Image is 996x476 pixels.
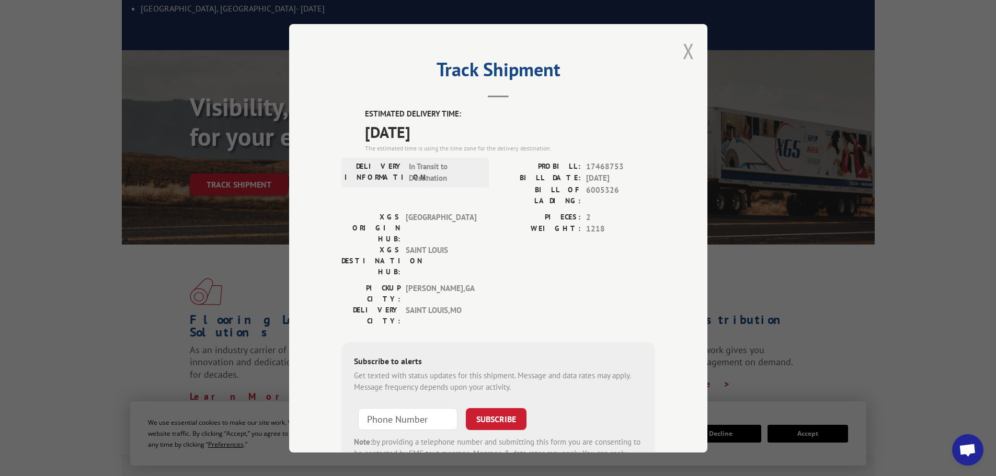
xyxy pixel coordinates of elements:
input: Phone Number [358,408,457,429]
span: [PERSON_NAME] , GA [406,282,476,304]
label: PICKUP CITY: [341,282,400,304]
div: Subscribe to alerts [354,354,643,369]
span: 17468753 [586,160,655,172]
label: DELIVERY CITY: [341,304,400,326]
label: PROBILL: [498,160,581,172]
span: SAINT LOUIS [406,244,476,277]
div: by providing a telephone number and submitting this form you are consenting to be contacted by SM... [354,436,643,471]
label: PIECES: [498,211,581,223]
span: [DATE] [365,120,655,143]
a: Open chat [952,434,983,466]
button: SUBSCRIBE [466,408,526,429]
div: The estimated time is using the time zone for the delivery destination. [365,143,655,153]
label: DELIVERY INFORMATION: [345,160,404,184]
span: 2 [586,211,655,223]
span: 1218 [586,223,655,235]
strong: Note: [354,436,372,446]
label: XGS DESTINATION HUB: [341,244,400,277]
span: SAINT LOUIS , MO [406,304,476,326]
label: BILL DATE: [498,172,581,184]
button: Close modal [683,37,694,65]
h2: Track Shipment [341,62,655,82]
span: 6005326 [586,184,655,206]
label: ESTIMATED DELIVERY TIME: [365,108,655,120]
label: BILL OF LADING: [498,184,581,206]
span: [DATE] [586,172,655,184]
label: XGS ORIGIN HUB: [341,211,400,244]
div: Get texted with status updates for this shipment. Message and data rates may apply. Message frequ... [354,369,643,393]
span: In Transit to Destination [409,160,479,184]
label: WEIGHT: [498,223,581,235]
span: [GEOGRAPHIC_DATA] [406,211,476,244]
